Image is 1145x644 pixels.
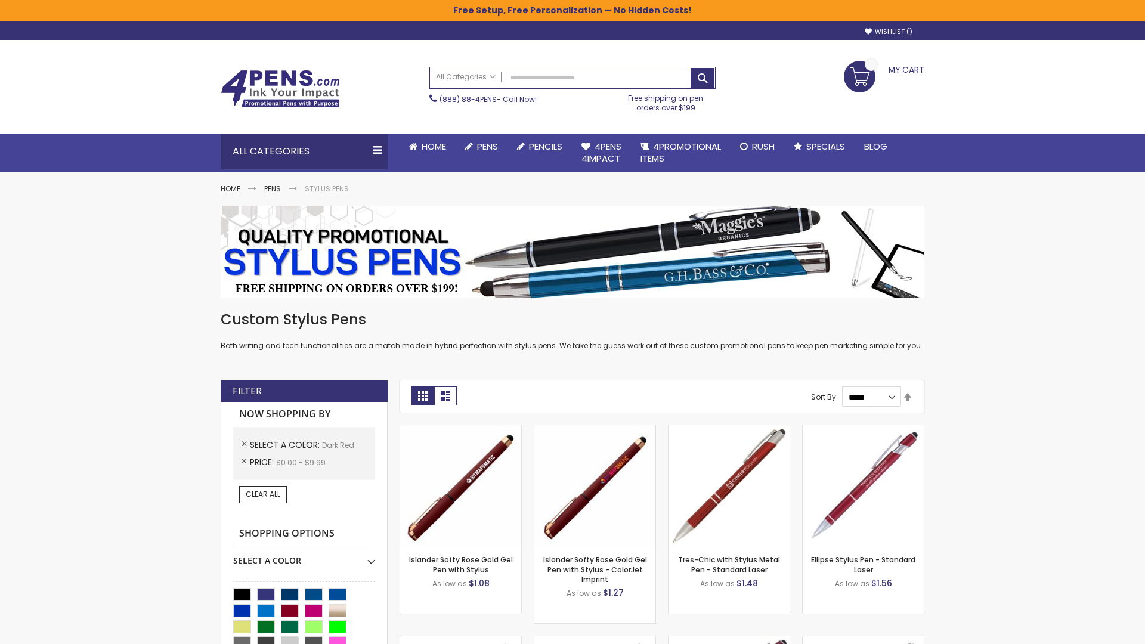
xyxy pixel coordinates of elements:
[534,425,655,435] a: Islander Softy Rose Gold Gel Pen with Stylus - ColorJet Imprint-Dark Red
[631,134,731,172] a: 4PROMOTIONALITEMS
[736,577,758,589] span: $1.48
[865,27,912,36] a: Wishlist
[233,385,262,398] strong: Filter
[534,425,655,546] img: Islander Softy Rose Gold Gel Pen with Stylus - ColorJet Imprint-Dark Red
[543,555,647,584] a: Islander Softy Rose Gold Gel Pen with Stylus - ColorJet Imprint
[529,140,562,153] span: Pencils
[603,587,624,599] span: $1.27
[400,134,456,160] a: Home
[581,140,621,165] span: 4Pens 4impact
[572,134,631,172] a: 4Pens4impact
[456,134,507,160] a: Pens
[507,134,572,160] a: Pencils
[640,140,721,165] span: 4PROMOTIONAL ITEMS
[430,67,502,87] a: All Categories
[233,402,375,427] strong: Now Shopping by
[616,89,716,113] div: Free shipping on pen orders over $199
[400,425,521,435] a: Islander Softy Rose Gold Gel Pen with Stylus-Dark Red
[322,440,354,450] span: Dark Red
[803,425,924,435] a: Ellipse Stylus Pen - Standard Laser-Dark Red
[731,134,784,160] a: Rush
[669,425,790,546] img: Tres-Chic with Stylus Metal Pen - Standard Laser-Dark Red
[400,425,521,546] img: Islander Softy Rose Gold Gel Pen with Stylus-Dark Red
[700,578,735,589] span: As low as
[835,578,869,589] span: As low as
[678,555,780,574] a: Tres-Chic with Stylus Metal Pen - Standard Laser
[803,425,924,546] img: Ellipse Stylus Pen - Standard Laser-Dark Red
[221,184,240,194] a: Home
[239,486,287,503] a: Clear All
[864,140,887,153] span: Blog
[305,184,349,194] strong: Stylus Pens
[436,72,496,82] span: All Categories
[752,140,775,153] span: Rush
[806,140,845,153] span: Specials
[221,206,924,298] img: Stylus Pens
[784,134,855,160] a: Specials
[276,457,326,467] span: $0.00 - $9.99
[855,134,897,160] a: Blog
[233,521,375,547] strong: Shopping Options
[233,546,375,566] div: Select A Color
[432,578,467,589] span: As low as
[811,392,836,402] label: Sort By
[469,577,490,589] span: $1.08
[669,425,790,435] a: Tres-Chic with Stylus Metal Pen - Standard Laser-Dark Red
[250,439,322,451] span: Select A Color
[411,386,434,405] strong: Grid
[250,456,276,468] span: Price
[221,70,340,108] img: 4Pens Custom Pens and Promotional Products
[871,577,892,589] span: $1.56
[264,184,281,194] a: Pens
[477,140,498,153] span: Pens
[221,134,388,169] div: All Categories
[422,140,446,153] span: Home
[221,310,924,329] h1: Custom Stylus Pens
[567,588,601,598] span: As low as
[246,489,280,499] span: Clear All
[811,555,915,574] a: Ellipse Stylus Pen - Standard Laser
[221,310,924,351] div: Both writing and tech functionalities are a match made in hybrid perfection with stylus pens. We ...
[409,555,513,574] a: Islander Softy Rose Gold Gel Pen with Stylus
[440,94,537,104] span: - Call Now!
[440,94,497,104] a: (888) 88-4PENS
